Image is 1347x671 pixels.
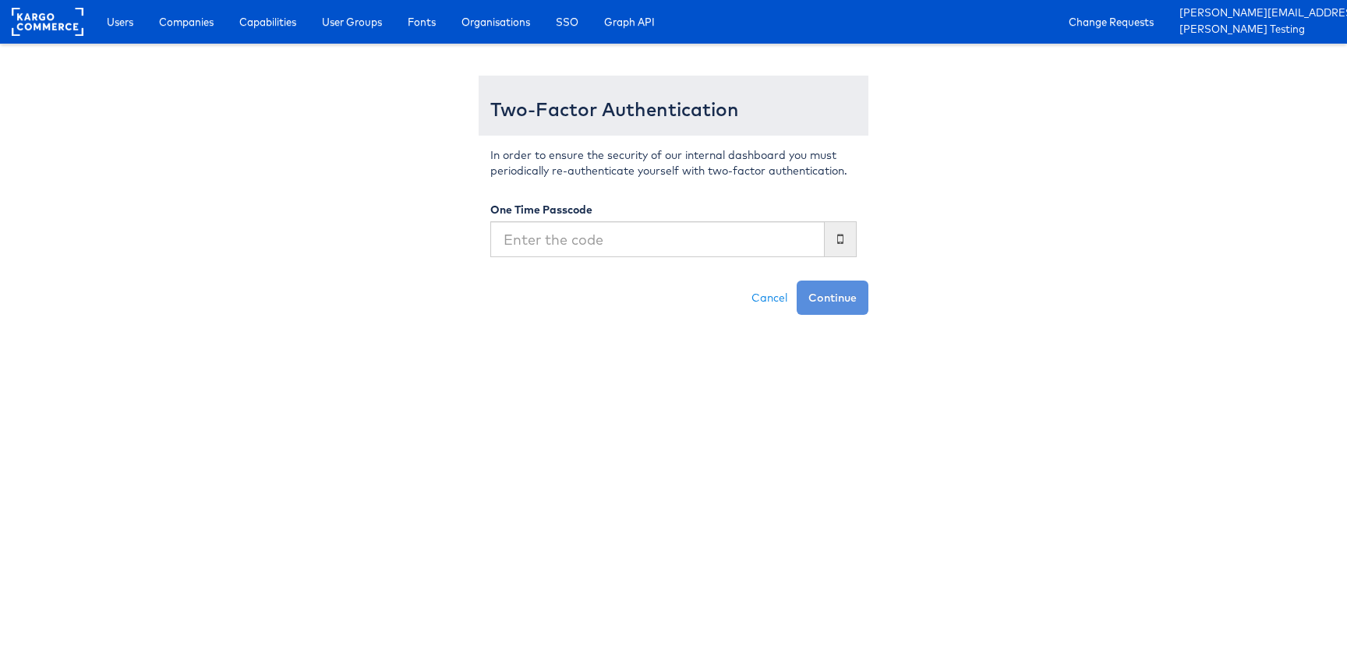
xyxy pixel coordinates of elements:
p: In order to ensure the security of our internal dashboard you must periodically re-authenticate y... [490,147,857,178]
a: Users [95,8,145,36]
span: SSO [556,14,578,30]
span: Graph API [604,14,655,30]
a: Companies [147,8,225,36]
a: Graph API [592,8,666,36]
span: Capabilities [239,14,296,30]
span: Users [107,14,133,30]
a: Fonts [396,8,447,36]
span: Companies [159,14,214,30]
a: SSO [544,8,590,36]
span: Organisations [461,14,530,30]
button: Continue [797,281,868,315]
a: Capabilities [228,8,308,36]
a: Change Requests [1057,8,1165,36]
h3: Two-Factor Authentication [490,99,857,119]
a: User Groups [310,8,394,36]
span: Fonts [408,14,436,30]
span: User Groups [322,14,382,30]
input: Enter the code [490,221,825,257]
a: [PERSON_NAME] Testing [1179,22,1335,38]
label: One Time Passcode [490,202,592,217]
a: Organisations [450,8,542,36]
a: [PERSON_NAME][EMAIL_ADDRESS][PERSON_NAME][DOMAIN_NAME] [1179,5,1335,22]
a: Cancel [742,281,797,315]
